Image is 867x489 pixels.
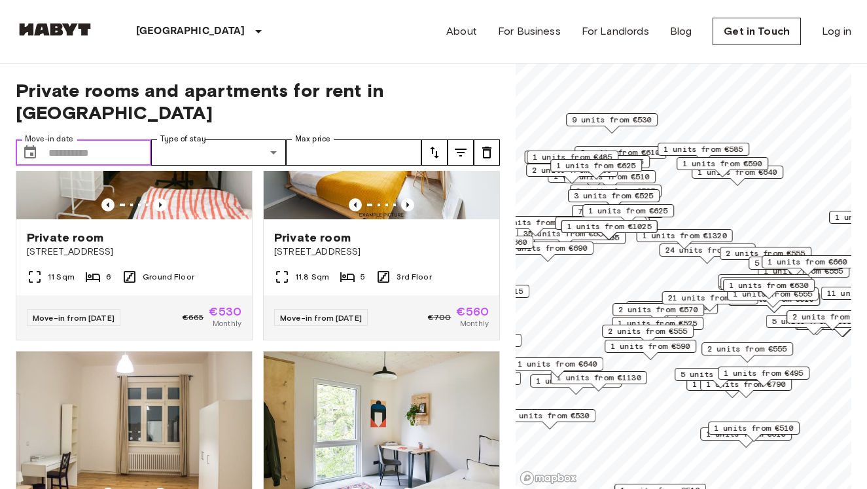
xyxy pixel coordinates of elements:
[154,198,167,211] button: Previous image
[762,255,853,276] div: Map marker
[428,312,451,323] span: €700
[698,166,777,178] span: 1 units from €640
[498,24,561,39] a: For Business
[525,151,621,171] div: Map marker
[25,134,73,145] label: Move-in date
[706,428,786,440] span: 1 units from €610
[263,62,500,340] a: Marketing picture of unit DE-01-07-007-01QPrevious imagePrevious imagePrivate room[STREET_ADDRESS...
[550,159,642,179] div: Map marker
[707,343,787,355] span: 2 units from €555
[660,244,756,264] div: Map marker
[48,271,75,283] span: 11 Sqm
[575,146,666,166] div: Map marker
[665,244,750,256] span: 24 units from €530
[16,62,253,340] a: Marketing picture of unit DE-01-029-02MPrevious imagePrevious imagePrivate room[STREET_ADDRESS]11...
[295,271,329,283] span: 11.8 Sqm
[637,229,733,249] div: Map marker
[726,278,806,289] span: 1 units from €640
[512,357,603,378] div: Map marker
[568,189,660,209] div: Map marker
[183,312,204,323] span: €665
[448,236,527,248] span: 1 units from €660
[749,257,840,277] div: Map marker
[626,301,718,321] div: Map marker
[682,158,762,170] span: 1 units from €590
[551,371,647,391] div: Map marker
[213,317,241,329] span: Monthly
[561,220,658,240] div: Map marker
[209,306,241,317] span: €530
[582,24,649,39] a: For Landlords
[675,368,766,388] div: Map marker
[658,143,749,163] div: Map marker
[446,24,477,39] a: About
[494,217,578,228] span: 30 units from €570
[668,292,752,304] span: 21 units from €575
[718,274,809,295] div: Map marker
[713,18,801,45] a: Get in Touch
[561,217,641,229] span: 9 units from €585
[632,302,712,314] span: 4 units from €605
[456,306,489,317] span: €560
[564,156,644,168] span: 3 units from €555
[618,317,698,329] span: 1 units from €525
[106,271,111,283] span: 6
[101,198,115,211] button: Previous image
[508,242,588,254] span: 2 units from €690
[16,23,94,36] img: Habyt
[662,291,758,312] div: Map marker
[397,271,431,283] span: 3rd Floor
[533,151,612,163] span: 1 units from €485
[643,230,727,242] span: 1 units from €1320
[444,285,523,297] span: 1 units from €515
[274,230,351,245] span: Private room
[726,247,805,259] span: 2 units from €555
[718,367,809,387] div: Map marker
[618,304,698,316] span: 2 units from €570
[555,217,646,237] div: Map marker
[474,139,500,166] button: tune
[567,221,652,232] span: 1 units from €1025
[612,303,704,323] div: Map marker
[280,313,362,323] span: Move-in from [DATE]
[576,185,656,197] span: 3 units from €525
[401,198,414,211] button: Previous image
[536,375,616,387] span: 1 units from €570
[822,24,851,39] a: Log in
[556,160,636,172] span: 1 units from €625
[510,410,590,422] span: 3 units from €530
[572,205,664,225] div: Map marker
[574,190,654,202] span: 3 units from €525
[572,114,652,126] span: 9 units from €530
[580,147,660,158] span: 2 units from €610
[27,245,241,259] span: [STREET_ADDRESS]
[720,247,811,267] div: Map marker
[460,317,489,329] span: Monthly
[160,134,206,145] label: Type of stay
[724,367,804,379] span: 1 units from €495
[754,257,834,269] span: 5 units from €660
[557,372,641,384] span: 1 units from €1130
[136,24,245,39] p: [GEOGRAPHIC_DATA]
[448,139,474,166] button: tune
[570,171,650,183] span: 2 units from €510
[720,277,812,297] div: Map marker
[504,409,595,429] div: Map marker
[700,427,792,448] div: Map marker
[608,325,688,337] span: 2 units from €555
[488,216,584,236] div: Map marker
[772,316,857,327] span: 5 units from €1085
[670,24,692,39] a: Blog
[714,422,794,434] span: 1 units from €510
[295,134,330,145] label: Max price
[518,358,597,370] span: 1 units from €640
[602,325,694,345] div: Map marker
[605,340,696,360] div: Map marker
[502,242,593,262] div: Map marker
[724,275,804,287] span: 1 units from €645
[677,157,768,177] div: Map marker
[566,113,658,134] div: Map marker
[361,271,365,283] span: 5
[578,206,658,217] span: 7 units from €585
[768,256,847,268] span: 1 units from €660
